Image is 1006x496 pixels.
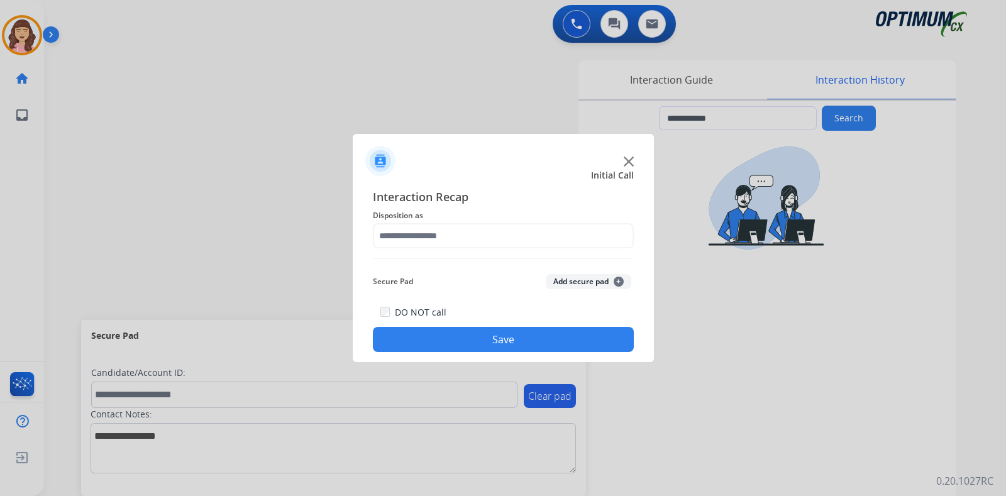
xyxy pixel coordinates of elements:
[591,169,634,182] span: Initial Call
[373,188,634,208] span: Interaction Recap
[373,258,634,259] img: contact-recap-line.svg
[373,208,634,223] span: Disposition as
[614,277,624,287] span: +
[373,274,413,289] span: Secure Pad
[395,306,446,319] label: DO NOT call
[936,473,993,488] p: 0.20.1027RC
[546,274,631,289] button: Add secure pad+
[373,327,634,352] button: Save
[365,146,395,176] img: contactIcon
